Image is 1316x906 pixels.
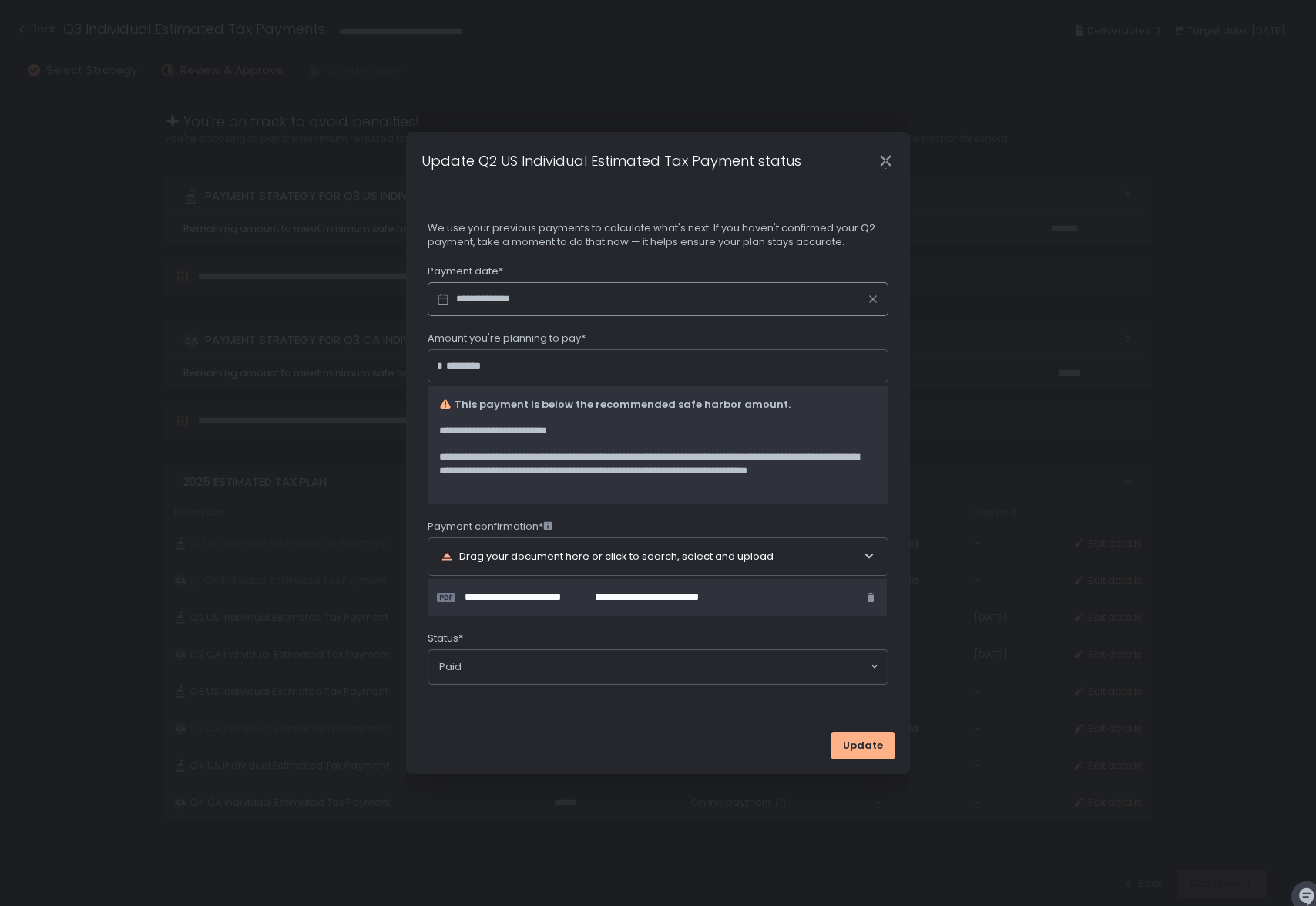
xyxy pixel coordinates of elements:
input: Datepicker input [428,282,888,316]
div: Search for option [428,650,888,684]
span: Payment date* [428,264,503,278]
span: Amount you're planning to pay* [428,332,586,345]
span: Status* [428,632,463,645]
span: Paid [439,660,462,674]
span: We use your previous payments to calculate what's next. If you haven't confirmed your Q2 payment,... [428,221,888,249]
span: Payment confirmation* [428,520,552,534]
input: Search for option [462,659,869,675]
span: Update [843,739,883,753]
div: Close [861,152,910,170]
h1: Update Q2 US Individual Estimated Tax Payment status [421,150,801,171]
span: This payment is below the recommended safe harbor amount. [455,398,791,412]
button: Update [831,732,895,759]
